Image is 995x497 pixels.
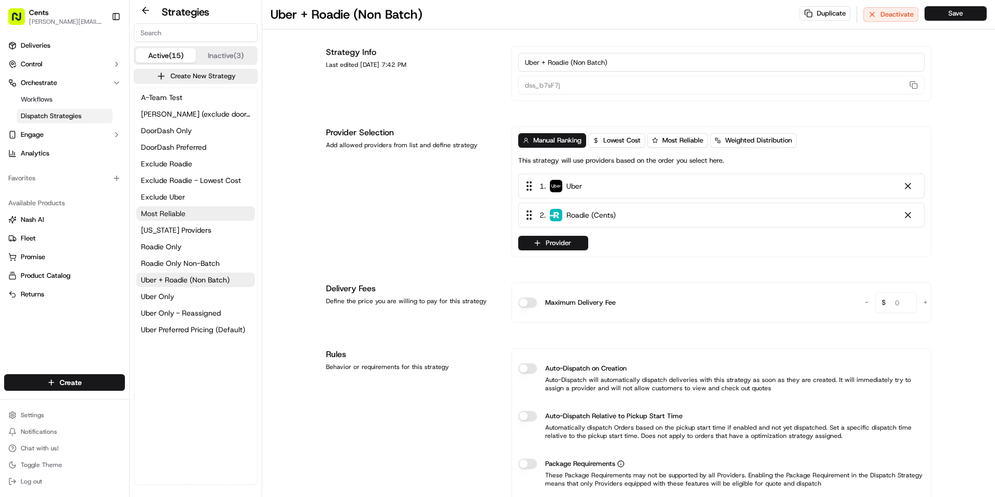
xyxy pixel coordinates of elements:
[141,109,250,119] span: [PERSON_NAME] (exclude doordash)
[21,252,45,262] span: Promise
[4,195,125,211] div: Available Products
[27,67,187,78] input: Got a question? Start typing here...
[141,308,221,318] span: Uber Only - Reassigned
[136,273,255,287] button: Uber + Roadie (Non Batch)
[136,90,255,105] a: A-Team Test
[17,109,112,123] a: Dispatch Strategies
[118,161,139,169] span: [DATE]
[545,411,683,421] label: Auto-Dispatch Relative to Pickup Start Time
[60,377,82,388] span: Create
[141,159,192,169] span: Exclude Roadie
[8,252,121,262] a: Promise
[136,256,255,271] a: Roadie Only Non-Batch
[136,173,255,188] button: Exclude Roadie - Lowest Cost
[4,441,125,456] button: Chat with us!
[326,126,499,139] h1: Provider Selection
[141,192,185,202] span: Exclude Uber
[32,189,84,197] span: [PERSON_NAME]
[10,41,189,58] p: Welcome 👋
[88,233,96,241] div: 💻
[17,92,112,107] a: Workflows
[518,236,588,250] button: Provider
[4,458,125,472] button: Toggle Theme
[21,271,70,280] span: Product Catalog
[566,181,582,191] span: Uber
[4,56,125,73] button: Control
[136,306,255,320] a: Uber Only - Reassigned
[141,125,192,136] span: DoorDash Only
[6,228,83,246] a: 📗Knowledge Base
[86,189,90,197] span: •
[518,174,925,198] div: 1. Uber
[136,190,255,204] button: Exclude Uber
[326,348,499,361] h1: Rules
[141,208,186,219] span: Most Reliable
[136,157,255,171] button: Exclude Roadie
[141,242,181,252] span: Roadie Only
[4,408,125,422] button: Settings
[566,210,616,220] span: Roadie (Cents)
[21,444,59,452] span: Chat with us!
[4,249,125,265] button: Promise
[112,161,116,169] span: •
[21,477,42,486] span: Log out
[141,275,230,285] span: Uber + Roadie (Non Batch)
[4,126,125,143] button: Engage
[4,474,125,489] button: Log out
[136,322,255,337] a: Uber Preferred Pricing (Default)
[162,5,209,19] h2: Strategies
[21,411,44,419] span: Settings
[545,297,616,308] label: Maximum Delivery Fee
[136,206,255,221] button: Most Reliable
[4,267,125,284] button: Product Catalog
[545,363,627,374] label: Auto-Dispatch on Creation
[550,209,562,221] img: roadie-logo-v2.jpg
[603,136,641,145] span: Lowest Cost
[647,133,708,148] button: Most Reliable
[21,189,29,197] img: 1736555255976-a54dd68f-1ca7-489b-9aae-adbdc363a1c4
[136,223,255,237] button: [US_STATE] Providers
[21,428,57,436] span: Notifications
[8,271,121,280] a: Product Catalog
[4,424,125,439] button: Notifications
[10,10,31,31] img: Nash
[73,257,125,265] a: Powered byPylon
[136,239,255,254] button: Roadie Only
[4,211,125,228] button: Nash AI
[136,107,255,121] button: [PERSON_NAME] (exclude doordash)
[4,37,125,54] a: Deliveries
[21,60,42,69] span: Control
[21,111,81,121] span: Dispatch Strategies
[196,48,256,63] button: Inactive (3)
[518,471,925,488] p: These Package Requirements may not be supported by all Providers. Enabling the Package Requiremen...
[4,4,107,29] button: Cents[PERSON_NAME][EMAIL_ADDRESS][PERSON_NAME][DOMAIN_NAME]
[863,7,918,22] button: Deactivate
[326,282,499,295] h1: Delivery Fees
[725,136,792,145] span: Weighted Distribution
[21,290,44,299] span: Returns
[176,102,189,115] button: Start new chat
[83,228,170,246] a: 💻API Documentation
[326,363,499,371] div: Behavior or requirements for this strategy
[136,289,255,304] button: Uber Only
[21,461,62,469] span: Toggle Theme
[21,232,79,242] span: Knowledge Base
[32,161,110,169] span: Wisdom [PERSON_NAME]
[518,156,724,165] p: This strategy will use providers based on the order you select here.
[47,99,170,109] div: Start new chat
[545,459,615,469] span: Package Requirements
[29,7,49,18] button: Cents
[710,133,797,148] button: Weighted Distribution
[662,136,703,145] span: Most Reliable
[4,170,125,187] div: Favorites
[141,291,174,302] span: Uber Only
